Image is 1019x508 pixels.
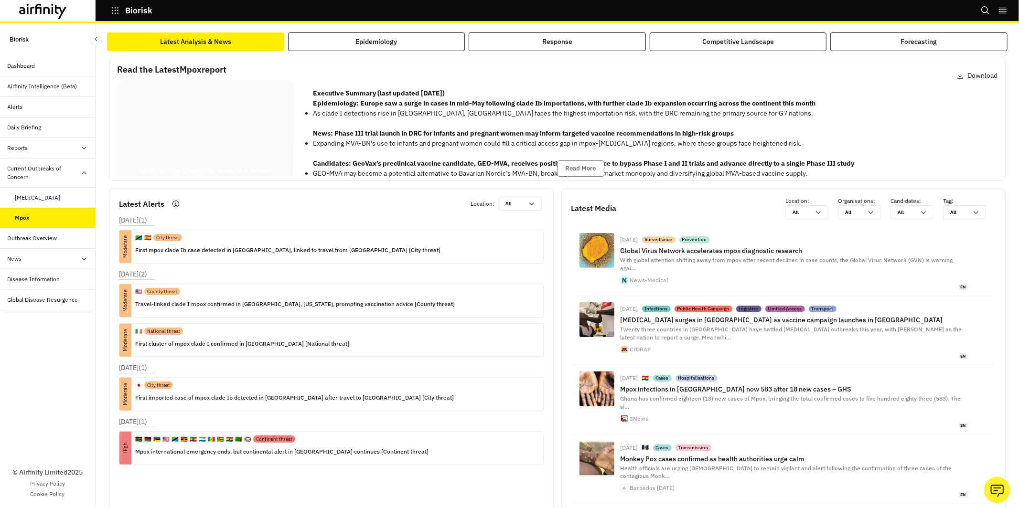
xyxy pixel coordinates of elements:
p: High [109,442,142,454]
p: Location : [785,197,838,205]
p: 🇪🇹 [190,435,197,444]
p: [DATE] ( 2 ) [119,269,147,279]
p: 🇺🇸 [135,287,142,296]
p: Mpox infections in [GEOGRAPHIC_DATA] now 583 after 18 new cases – GHS [621,385,968,393]
button: Biorisk [111,2,152,19]
p: 🇸🇳 [208,435,215,444]
p: Organisations : [838,197,890,205]
p: Moderate [109,334,142,346]
p: 🇺🇬 [181,435,188,444]
div: CIDRAP [630,347,652,352]
p: Tag : [943,197,996,205]
div: [MEDICAL_DATA] [15,193,61,202]
p: Click on the image to open the report [117,165,294,176]
p: 🇹🇬 [217,435,224,444]
span: en [959,492,968,498]
div: Mpox [15,213,30,222]
p: 🇿🇲 [235,435,242,444]
span: en [959,423,968,429]
span: Ghana has confirmed eighteen (18) new cases of Mpox, bringing the total confirmed cases to five h... [621,395,961,410]
strong: Executive Summary (last updated [DATE] [313,89,442,97]
p: Latest Media [571,202,617,214]
a: Privacy Policy [30,479,65,488]
p: Moderate [109,295,142,307]
p: First cluster of mpox clade I confirmed in [GEOGRAPHIC_DATA] [National threat] [135,339,349,349]
div: [DATE] [621,445,638,451]
p: 🇱🇷 [162,435,170,444]
img: mpox-pic.jpg [579,371,614,406]
p: Latest Alerts [119,198,164,210]
p: 🇧🇮 [244,435,251,444]
div: Competitive Landscape [702,37,774,47]
p: Infections [645,306,668,312]
p: Download [967,71,998,81]
p: Moderate [109,388,142,400]
p: 🇪🇸 [144,233,151,242]
p: Global Virus Network accelerates mpox diagnostic research [621,247,968,254]
div: 3News [630,416,649,422]
span: en [959,353,968,360]
div: Current Outbreaks of Concern [8,164,80,181]
p: 🇬🇭 [226,435,233,444]
div: Response [542,37,572,47]
p: National threat [147,328,180,335]
p: [DATE] ( 1 ) [119,215,147,225]
div: Outbreak Overview [8,234,57,243]
p: County threat [147,288,177,295]
p: Biorisk [125,6,152,15]
p: Expanding MVA-BN's use to infants and pregnant women could fill a critical access gap in mpox-[ME... [313,138,854,148]
strong: ) [442,89,445,97]
p: Mpox international emergency ends, but continental alert in [GEOGRAPHIC_DATA] continues [Continen... [135,446,429,457]
a: [DATE]🇬🇭CasesHospitalisationsMpox infections in [GEOGRAPHIC_DATA] now 583 after 18 new cases – GH... [571,365,996,434]
div: Latest Analysis & News [160,37,231,47]
p: Cases [656,444,669,451]
span: Health officials are urging [DEMOGRAPHIC_DATA] to remain vigilant and alert following the confirm... [621,465,952,480]
div: Epidemiology [355,37,397,47]
button: Search [981,2,990,19]
button: Close Sidebar [90,33,102,45]
p: 🇲🇼 [144,435,151,444]
a: [DATE]InfectionsPublic Health CampaignLogisticsLimited AccessTransport[MEDICAL_DATA] surges in [G... [571,296,996,365]
img: barbados-today-online-logos-website_loading-screen-logo-.png [621,485,628,491]
p: Surveillance [645,236,673,243]
p: City threat [147,381,170,389]
div: [DATE] [621,375,638,381]
div: [DATE] [621,237,638,243]
p: 🇧🇧 [642,444,649,452]
div: [DATE] [621,306,638,312]
span: Twenty three countries in [GEOGRAPHIC_DATA] have battled [MEDICAL_DATA] outbreaks this year, with... [621,326,962,341]
strong: Candidates: GeoVax’s preclinical vaccine candidate, GEO-MVA, receives positive EMA guidance to by... [313,159,854,168]
p: Logistics [739,306,759,312]
strong: Epidemiology: Europe saw a surge in cases in mid-May following clade Ib importations, with furthe... [313,99,815,107]
p: Cases [656,375,669,381]
p: 🇰🇪 [135,435,142,444]
p: Continent threat [256,435,292,443]
div: Barbados [DATE] [630,485,675,491]
strong: News: Phase III trial launch in DRC for infants and pregnant women may inform targeted vaccine re... [313,129,734,138]
p: 🇮🇪 [135,327,142,336]
p: Public Health Campaign [677,306,729,312]
p: Prevention [682,236,707,243]
p: First imported case of mpox clade Ib detected in [GEOGRAPHIC_DATA] after travel to [GEOGRAPHIC_DA... [135,392,454,403]
button: Ask our analysts [984,477,1010,503]
div: Global Disease Resurgence [8,296,78,304]
p: Read the Latest Mpox report [117,63,226,76]
img: favicon.ico [621,346,628,353]
span: en [959,284,968,290]
p: Candidates : [890,197,943,205]
button: Read More [558,160,604,177]
p: 🇸🇱 [199,435,206,444]
div: Forecasting [901,37,937,47]
p: [MEDICAL_DATA] surges in [GEOGRAPHIC_DATA] as vaccine campaign launches in [GEOGRAPHIC_DATA] [621,316,968,324]
p: 🇲🇿 [153,435,161,444]
div: Reports [8,144,28,152]
div: Airfinity Intelligence (Beta) [8,82,77,91]
p: Limited Access [768,306,802,312]
p: 🇯🇵 [135,381,142,390]
p: First mpox clade Ib case detected in [GEOGRAPHIC_DATA], linked to travel from [GEOGRAPHIC_DATA] [... [135,245,440,255]
img: cholera%20vaccination.jpg [579,302,614,337]
p: As clade I detections rise in [GEOGRAPHIC_DATA], [GEOGRAPHIC_DATA] faces the highest importation ... [313,108,854,118]
p: Hospitalisations [678,375,715,381]
p: Moderate [109,241,142,253]
span: With global attention shifting away from mpox after recent declines in case counts, the Global Vi... [621,256,953,272]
